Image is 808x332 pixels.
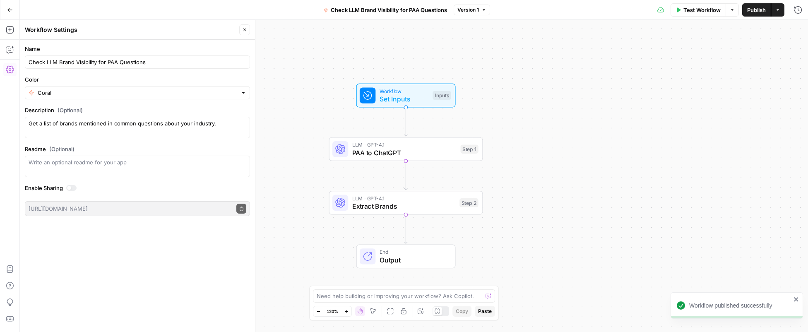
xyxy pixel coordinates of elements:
[29,58,246,66] input: Untitled
[329,245,483,269] div: EndOutput
[380,248,447,256] span: End
[380,255,447,265] span: Output
[794,296,799,303] button: close
[352,194,456,202] span: LLM · GPT-4.1
[58,106,83,114] span: (Optional)
[25,45,250,53] label: Name
[318,3,452,17] button: Check LLM Brand Visibility for PAA Questions
[454,5,490,15] button: Version 1
[25,75,250,84] label: Color
[683,6,721,14] span: Test Workflow
[742,3,771,17] button: Publish
[689,301,791,310] div: Workflow published successfully
[49,145,75,153] span: (Optional)
[671,3,726,17] button: Test Workflow
[352,148,457,158] span: PAA to ChatGPT
[329,84,483,108] div: WorkflowSet InputsInputs
[404,161,407,190] g: Edge from step_1 to step_2
[25,184,250,192] label: Enable Sharing
[380,87,429,95] span: Workflow
[327,308,338,315] span: 120%
[404,107,407,136] g: Edge from start to step_1
[404,214,407,243] g: Edge from step_2 to end
[29,119,246,136] textarea: Get a list of brands mentioned in common questions about your industry.
[747,6,766,14] span: Publish
[352,201,456,211] span: Extract Brands
[457,6,479,14] span: Version 1
[352,141,457,149] span: LLM · GPT-4.1
[331,6,447,14] span: Check LLM Brand Visibility for PAA Questions
[329,137,483,161] div: LLM · GPT-4.1PAA to ChatGPTStep 1
[25,145,250,153] label: Readme
[456,308,468,315] span: Copy
[38,89,237,97] input: Coral
[25,26,237,34] div: Workflow Settings
[25,106,250,114] label: Description
[478,308,492,315] span: Paste
[329,191,483,215] div: LLM · GPT-4.1Extract BrandsStep 2
[433,91,451,100] div: Inputs
[380,94,429,104] span: Set Inputs
[475,306,495,317] button: Paste
[461,144,479,154] div: Step 1
[459,198,479,207] div: Step 2
[452,306,471,317] button: Copy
